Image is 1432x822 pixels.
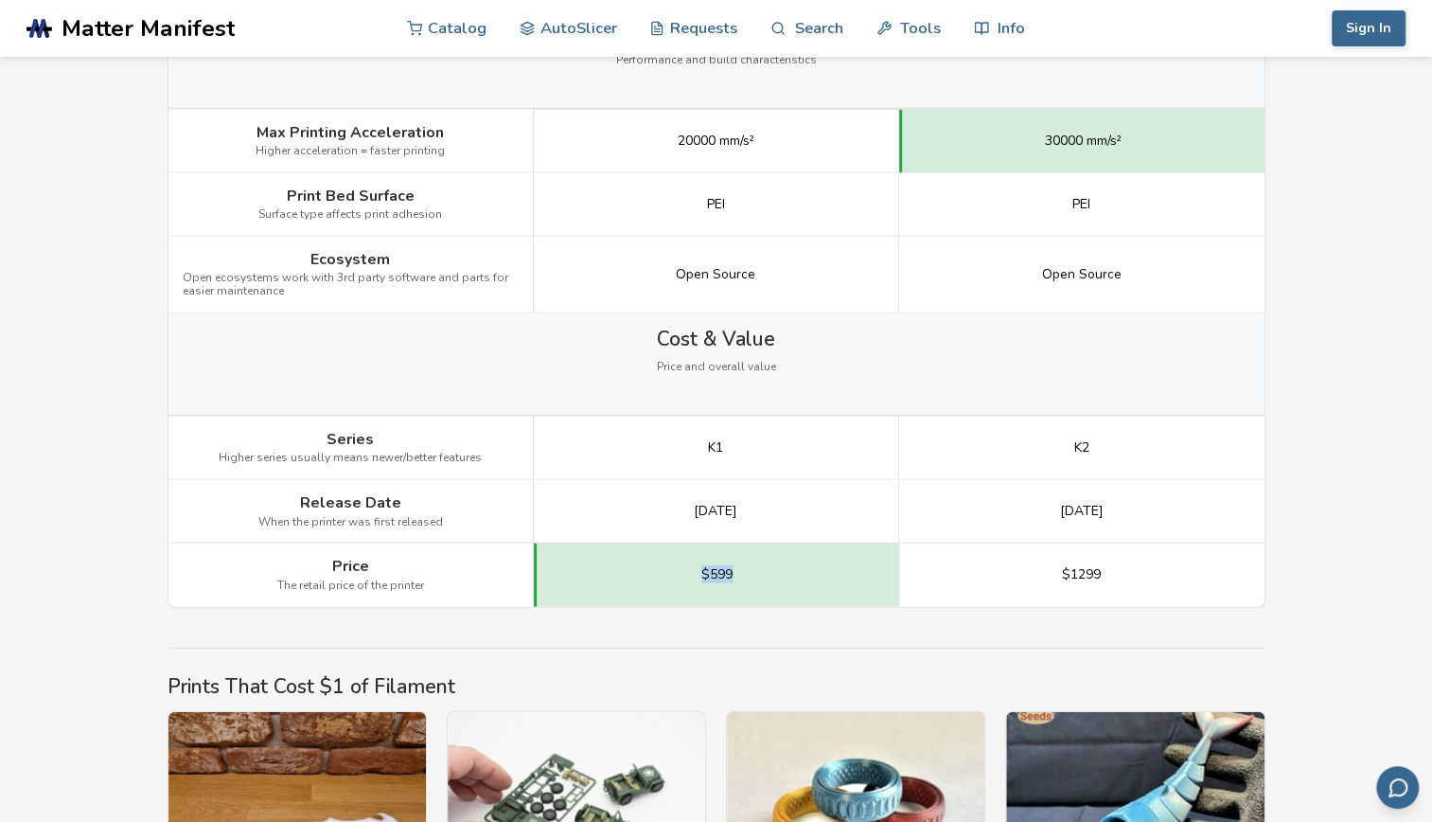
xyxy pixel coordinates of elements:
[694,504,737,519] span: [DATE]
[1074,440,1089,456] span: K2
[256,124,444,141] span: Max Printing Acceleration
[657,361,776,374] span: Price and overall value
[657,328,775,350] span: Cost & Value
[707,197,725,212] span: PEI
[708,440,723,456] span: K1
[287,188,415,205] span: Print Bed Surface
[258,208,442,222] span: Surface type affects print adhesion
[62,15,235,42] span: Matter Manifest
[332,558,369,575] span: Price
[310,251,390,268] span: Ecosystem
[1376,766,1419,809] button: Send feedback via email
[701,567,733,582] span: $599
[327,431,374,448] span: Series
[1060,504,1104,519] span: [DATE]
[1072,197,1090,212] span: PEI
[1042,267,1122,282] span: Open Source
[1332,10,1405,46] button: Sign In
[616,54,817,67] span: Performance and build characteristics
[277,580,424,593] span: The retail price of the printer
[676,267,755,282] span: Open Source
[183,272,519,298] span: Open ecosystems work with 3rd party software and parts for easier maintenance
[1062,567,1101,582] span: $1299
[300,494,401,511] span: Release Date
[168,675,1265,698] h2: Prints That Cost $1 of Filament
[219,452,482,465] span: Higher series usually means newer/better features
[258,516,443,529] span: When the printer was first released
[256,145,445,158] span: Higher acceleration = faster printing
[678,134,754,149] span: 20000 mm/s²
[1045,134,1122,149] span: 30000 mm/s²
